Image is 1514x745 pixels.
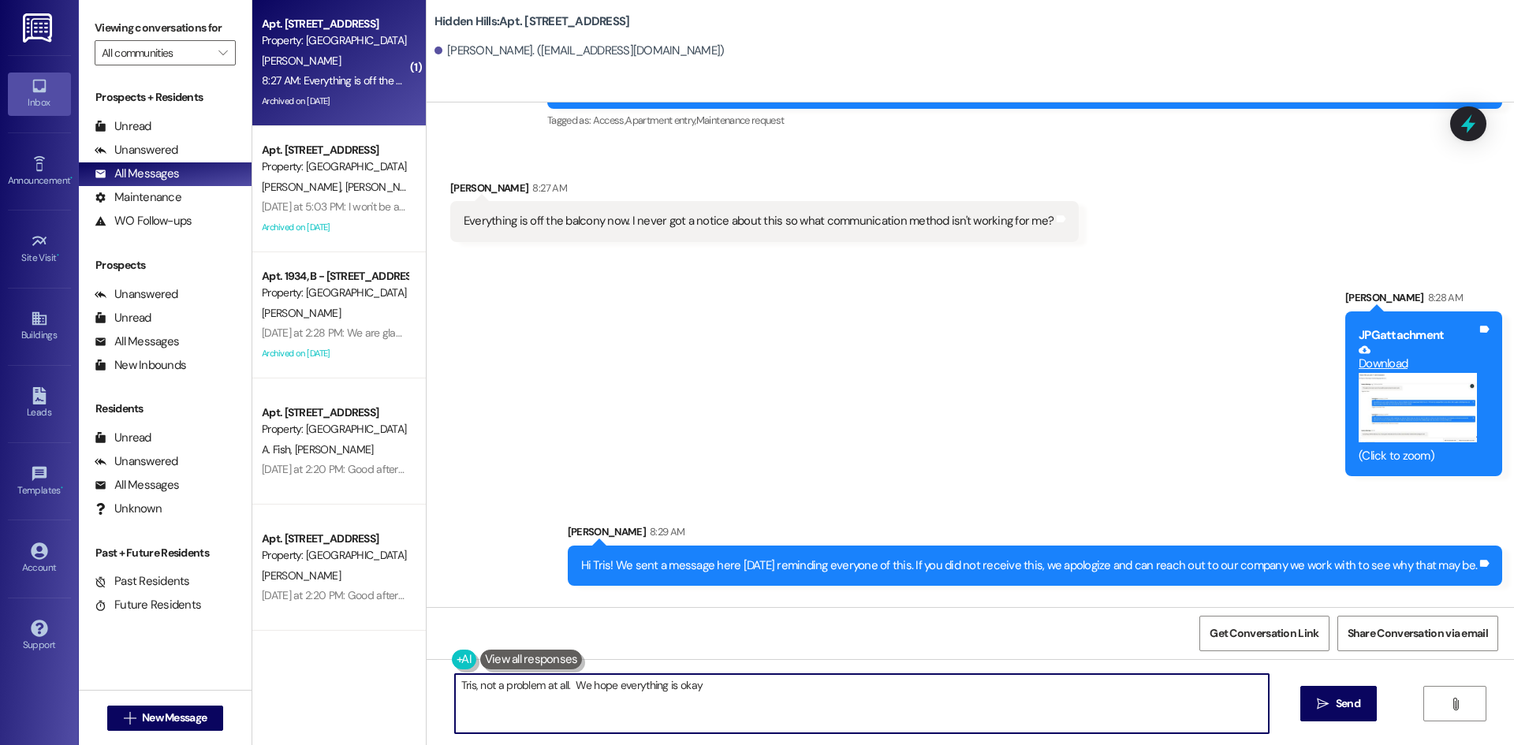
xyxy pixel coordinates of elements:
span: Send [1336,695,1360,712]
div: Past + Future Residents [79,545,252,561]
a: Account [8,538,71,580]
span: [PERSON_NAME] [295,442,374,456]
div: Unread [95,118,151,135]
div: Unanswered [95,286,178,303]
div: Everything is off the balcony now. I never got a notice about this so what communication method i... [464,213,1053,229]
a: Templates • [8,460,71,503]
div: Prospects [79,257,252,274]
i:  [124,712,136,725]
div: [DATE] at 5:03 PM: I won't be able to make it due to a medical appointment, but thank you! Hopefu... [262,199,847,214]
span: Share Conversation via email [1348,625,1488,642]
div: Unread [95,430,151,446]
div: Apt. 1934, B - [STREET_ADDRESS] [262,268,408,285]
div: All Messages [95,477,179,494]
div: Unanswered [95,453,178,470]
div: [PERSON_NAME] [450,180,1079,202]
div: Apt. [STREET_ADDRESS] [262,142,408,158]
div: Apt. [STREET_ADDRESS] [262,531,408,547]
button: Share Conversation via email [1337,616,1498,651]
div: Archived on [DATE] [260,91,409,111]
input: All communities [102,40,211,65]
span: Maintenance request [696,114,785,127]
div: Prospects + Residents [79,89,252,106]
div: Property: [GEOGRAPHIC_DATA] [262,158,408,175]
button: Send [1300,686,1377,721]
div: All Messages [95,166,179,182]
div: Property: [GEOGRAPHIC_DATA] [262,32,408,49]
span: A. Fish [262,442,295,456]
div: Future Residents [95,597,201,613]
div: (Click to zoom) [1359,448,1477,464]
div: Hi Tris! We sent a message here [DATE] reminding everyone of this. If you did not receive this, w... [581,557,1478,574]
span: New Message [142,710,207,726]
span: Apartment entry , [625,114,696,127]
div: All Messages [95,333,179,350]
div: Past Residents [95,573,190,590]
div: WO Follow-ups [95,213,192,229]
a: Leads [8,382,71,425]
span: • [61,482,63,494]
div: Unknown [95,501,162,517]
a: Inbox [8,73,71,115]
button: Zoom image [1359,373,1477,443]
div: [PERSON_NAME] [568,523,1503,546]
div: Archived on [DATE] [260,344,409,363]
i:  [1449,698,1461,710]
span: [PERSON_NAME] [262,306,341,320]
img: ResiDesk Logo [23,13,55,43]
div: 8:28 AM [1424,289,1463,306]
div: Property: [GEOGRAPHIC_DATA] [262,547,408,564]
a: Support [8,615,71,657]
b: Hidden Hills: Apt. [STREET_ADDRESS] [434,13,630,30]
span: • [70,173,73,184]
div: New Inbounds [95,357,186,374]
div: [DATE] at 2:28 PM: We are glad they are excited! We will see you then! [262,326,580,340]
div: Apt. [STREET_ADDRESS] [262,404,408,421]
div: [PERSON_NAME] [1345,289,1502,311]
div: Archived on [DATE] [260,218,409,237]
div: 8:27 AM: Everything is off the balcony now. I never got a notice about this so what communication... [262,73,841,88]
a: Site Visit • [8,228,71,270]
div: Property: [GEOGRAPHIC_DATA] [262,285,408,301]
div: 8:27 AM [528,180,566,196]
div: [PERSON_NAME]. ([EMAIL_ADDRESS][DOMAIN_NAME]) [434,43,725,59]
div: Tagged as: [547,109,1502,132]
span: [PERSON_NAME] [262,180,345,194]
i:  [218,47,227,59]
div: Property: [GEOGRAPHIC_DATA] [262,421,408,438]
span: Get Conversation Link [1210,625,1318,642]
b: JPG attachment [1359,327,1444,343]
textarea: Tris, not a problem at all. We hope everything is okay [455,674,1269,733]
div: Unread [95,310,151,326]
div: Maintenance [95,189,181,206]
a: Download [1359,344,1477,371]
button: New Message [107,706,224,731]
span: [PERSON_NAME] [262,54,341,68]
span: Access , [593,114,625,127]
i:  [1317,698,1329,710]
span: [PERSON_NAME] [345,180,423,194]
a: Buildings [8,305,71,348]
span: [PERSON_NAME] [262,568,341,583]
label: Viewing conversations for [95,16,236,40]
span: • [57,250,59,261]
div: 8:29 AM [646,523,684,540]
div: Apt. [STREET_ADDRESS] [262,16,408,32]
div: Residents [79,400,252,417]
button: Get Conversation Link [1199,616,1329,651]
div: Unanswered [95,142,178,158]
